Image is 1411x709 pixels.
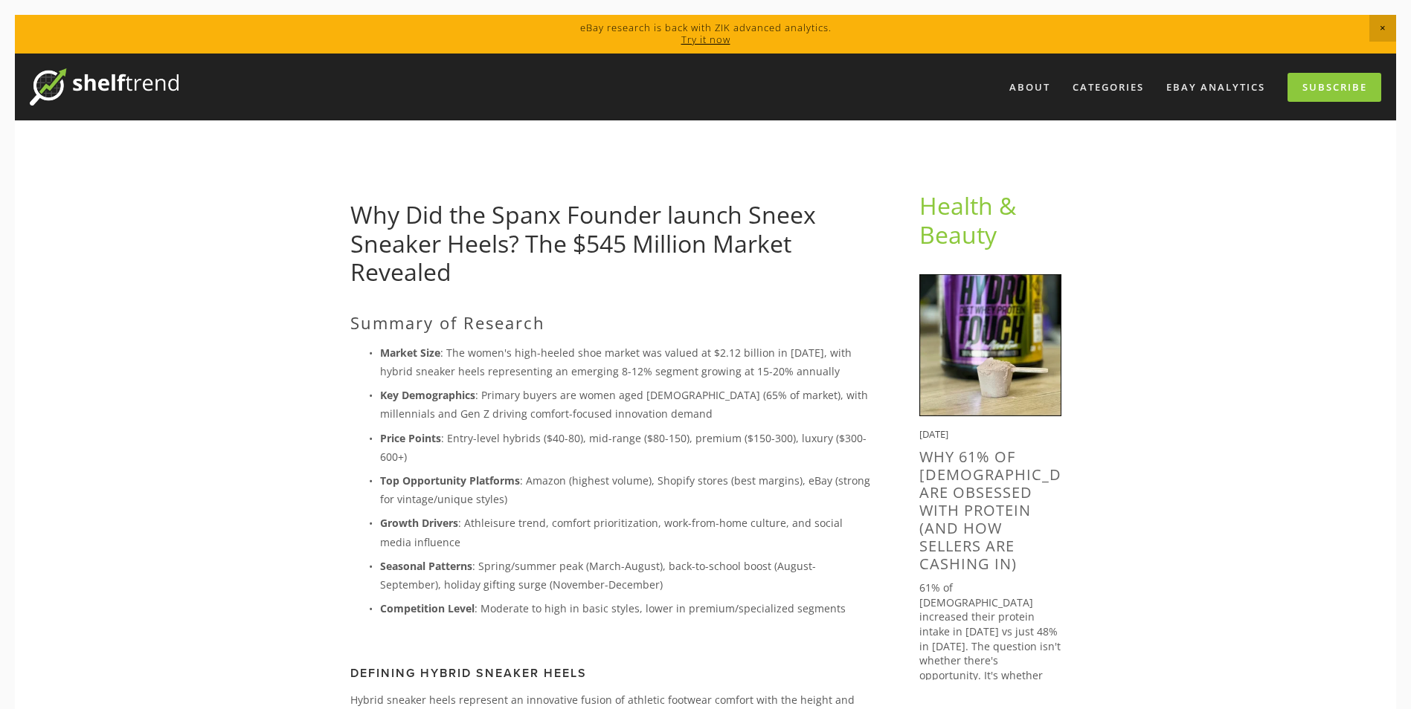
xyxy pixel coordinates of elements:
[380,559,472,573] strong: Seasonal Patterns
[380,516,458,530] strong: Growth Drivers
[380,346,440,360] strong: Market Size
[1369,15,1396,42] span: Close Announcement
[919,427,948,441] time: [DATE]
[350,313,872,332] h2: Summary of Research
[380,343,872,381] p: : The women's high-heeled shoe market was valued at $2.12 billion in [DATE], with hybrid sneaker ...
[380,386,872,423] p: : Primary buyers are women aged [DEMOGRAPHIC_DATA] (65% of market), with millennials and Gen Z dr...
[30,68,179,106] img: ShelfTrend
[380,557,872,594] p: : Spring/summer peak (March-August), back-to-school boost (August-September), holiday gifting sur...
[350,666,872,680] h3: Defining Hybrid Sneaker Heels
[919,274,1061,416] img: Why 61% of Americans Are Obsessed With Protein (And How Sellers Are Cashing In)
[380,388,475,402] strong: Key Demographics
[380,599,872,618] p: : Moderate to high in basic styles, lower in premium/specialized segments
[681,33,730,46] a: Try it now
[919,447,1097,574] a: Why 61% of [DEMOGRAPHIC_DATA] Are Obsessed With Protein (And How Sellers Are Cashing In)
[1063,75,1154,100] div: Categories
[380,431,441,445] strong: Price Points
[380,601,475,615] strong: Competition Level
[919,190,1022,250] a: Health & Beauty
[350,198,816,288] a: Why Did the Spanx Founder launch Sneex Sneaker Heels? The $545 Million Market Revealed
[380,473,520,488] strong: Top Opportunity Platforms
[1000,75,1060,100] a: About
[380,471,872,508] p: : Amazon (highest volume), Shopify stores (best margins), eBay (strong for vintage/unique styles)
[1157,75,1275,100] a: eBay Analytics
[380,429,872,466] p: : Entry-level hybrids ($40-80), mid-range ($80-150), premium ($150-300), luxury ($300-600+)
[380,514,872,551] p: : Athleisure trend, comfort prioritization, work-from-home culture, and social media influence
[1288,73,1381,102] a: Subscribe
